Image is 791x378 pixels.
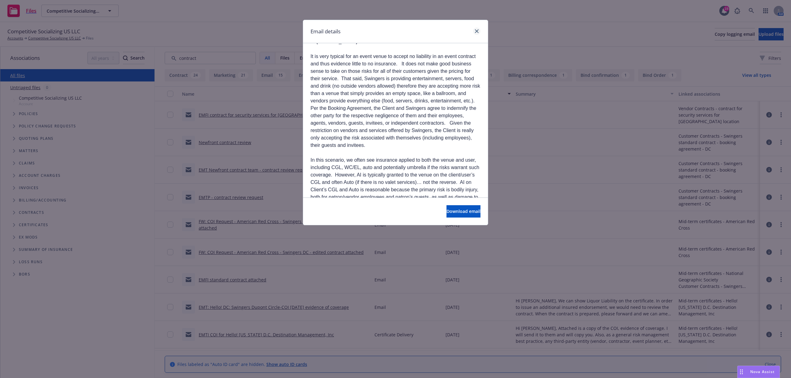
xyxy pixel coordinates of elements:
[311,156,480,253] p: In this scenario, we often see insurance applied to both the venue and user, including CGL, WC/EL...
[738,366,745,378] div: Drag to move
[311,53,480,149] p: It is very typical for an event venue to accept no liability in an event contract and thus eviden...
[446,205,480,218] button: Download email
[473,27,480,35] a: close
[737,366,780,378] button: Nova Assist
[311,27,341,35] h1: Email details
[750,369,775,374] span: Nova Assist
[446,208,480,214] span: Download email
